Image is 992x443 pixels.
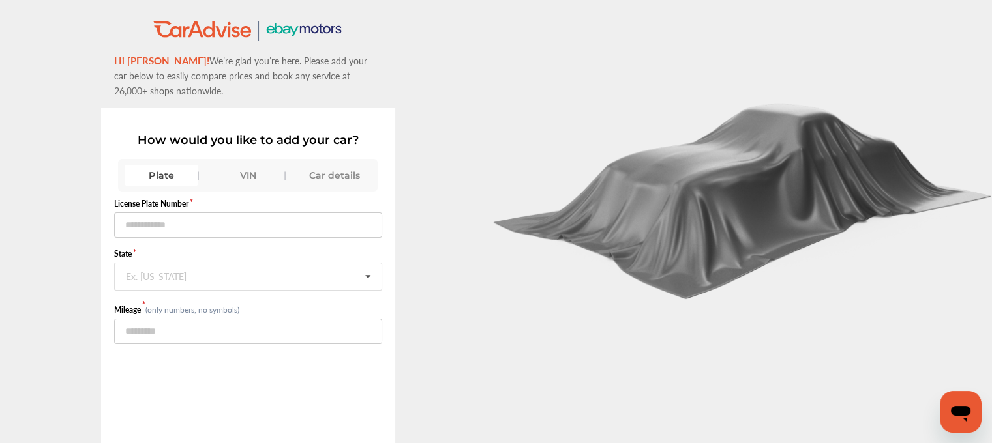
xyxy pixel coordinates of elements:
[114,53,209,67] span: Hi [PERSON_NAME]!
[114,54,367,97] span: We’re glad you’re here. Please add your car below to easily compare prices and book any service a...
[298,165,372,186] div: Car details
[114,248,382,259] label: State
[114,198,382,209] label: License Plate Number
[211,165,285,186] div: VIN
[126,271,187,279] div: Ex. [US_STATE]
[125,165,198,186] div: Plate
[114,304,145,315] label: Mileage
[940,391,982,433] iframe: Button to launch messaging window
[114,133,382,147] p: How would you like to add your car?
[145,304,239,315] small: (only numbers, no symbols)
